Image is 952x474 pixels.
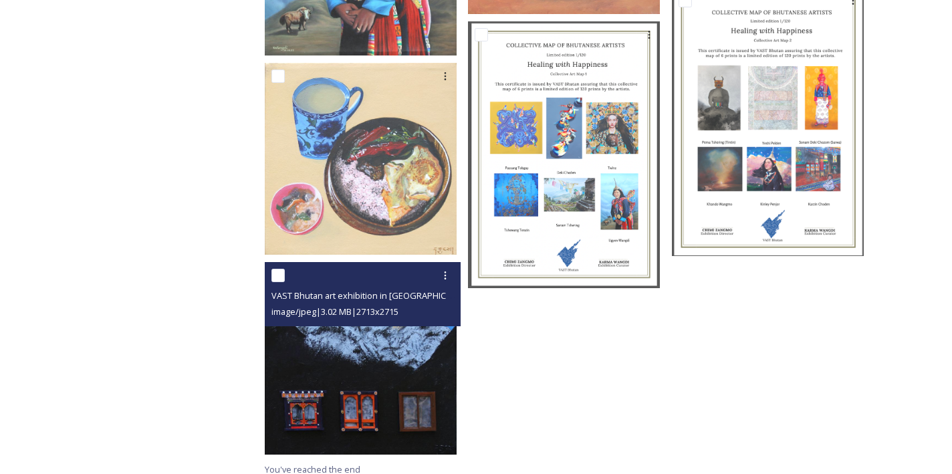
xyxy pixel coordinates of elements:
img: VAST Bhutan art exhibition in Brussels3.jpg [265,262,457,454]
img: VAST Bhutan art exhibition in Brussels13.png [468,21,660,289]
span: image/jpeg | 3.02 MB | 2713 x 2715 [271,306,398,318]
img: VAST Bhutan art exhibition in Brussels2.jpg [265,63,457,255]
span: VAST Bhutan art exhibition in [GEOGRAPHIC_DATA]jpg [271,289,486,302]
